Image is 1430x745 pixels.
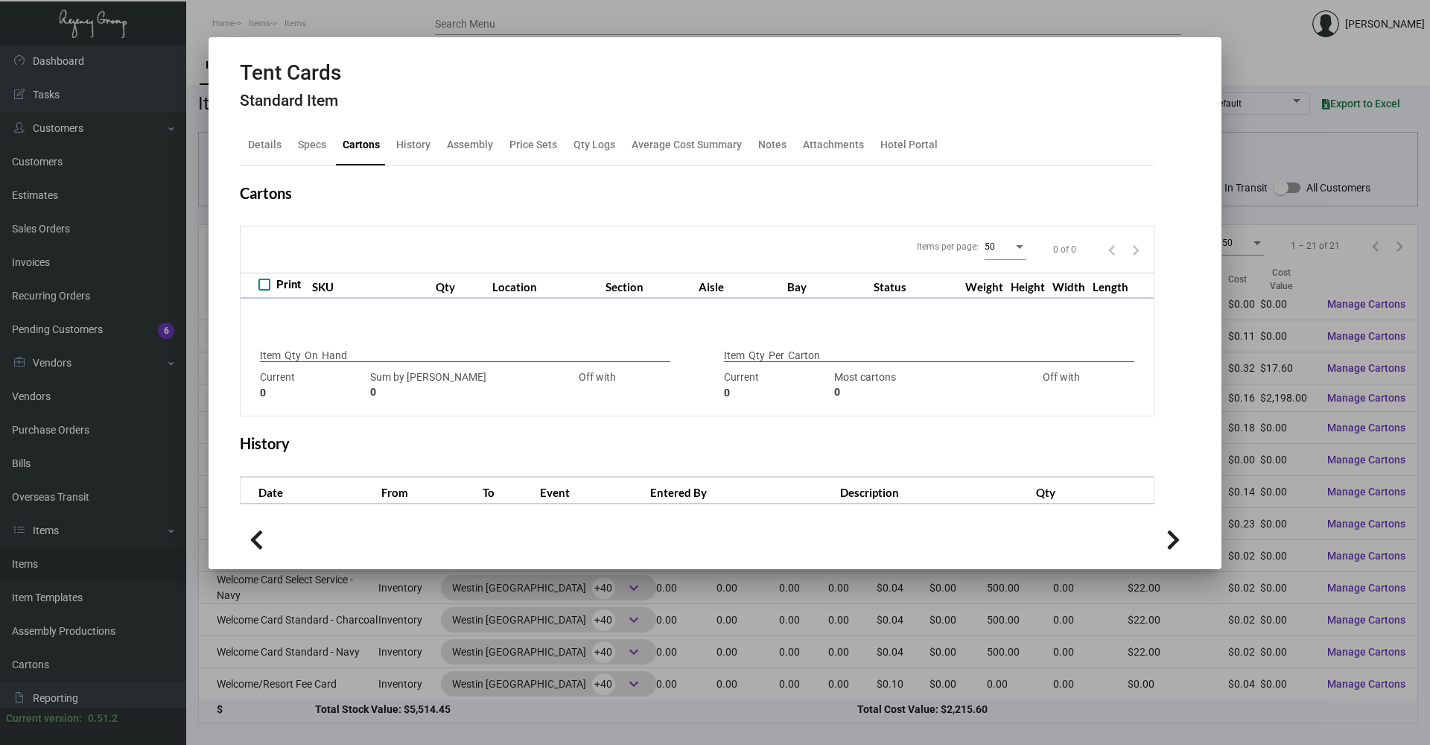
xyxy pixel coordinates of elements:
[803,137,864,153] div: Attachments
[240,92,341,110] h4: Standard Item
[724,348,745,364] p: Item
[546,370,649,401] div: Off with
[1007,273,1049,299] th: Height
[985,241,1026,253] mat-select: Items per page:
[240,434,290,452] h2: History
[788,348,820,364] p: Carton
[1010,370,1113,401] div: Off with
[298,137,326,153] div: Specs
[602,273,695,299] th: Section
[88,711,118,726] div: 0.51.2
[769,348,784,364] p: Per
[276,276,301,294] span: Print
[573,137,615,153] div: Qty Logs
[834,370,1002,401] div: Most cartons
[758,137,786,153] div: Notes
[985,241,995,252] span: 50
[536,478,646,504] th: Event
[1124,238,1148,261] button: Next page
[6,711,82,726] div: Current version:
[1100,238,1124,261] button: Previous page
[749,348,765,364] p: Qty
[260,348,281,364] p: Item
[447,137,493,153] div: Assembly
[322,348,347,364] p: Hand
[695,273,784,299] th: Aisle
[248,137,282,153] div: Details
[240,184,292,202] h2: Cartons
[836,478,1033,504] th: Description
[285,348,301,364] p: Qty
[396,137,430,153] div: History
[724,370,827,401] div: Current
[343,137,380,153] div: Cartons
[870,273,962,299] th: Status
[308,273,432,299] th: SKU
[260,370,363,401] div: Current
[489,273,602,299] th: Location
[509,137,557,153] div: Price Sets
[378,478,479,504] th: From
[479,478,536,504] th: To
[241,478,378,504] th: Date
[880,137,938,153] div: Hotel Portal
[1049,273,1089,299] th: Width
[432,273,489,299] th: Qty
[917,240,979,253] div: Items per page:
[646,478,836,504] th: Entered By
[370,370,538,401] div: Sum by [PERSON_NAME]
[305,348,318,364] p: On
[1032,478,1154,504] th: Qty
[1089,273,1132,299] th: Length
[784,273,870,299] th: Bay
[632,137,742,153] div: Average Cost Summary
[240,60,341,86] h2: Tent Cards
[1053,243,1076,256] div: 0 of 0
[962,273,1007,299] th: Weight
